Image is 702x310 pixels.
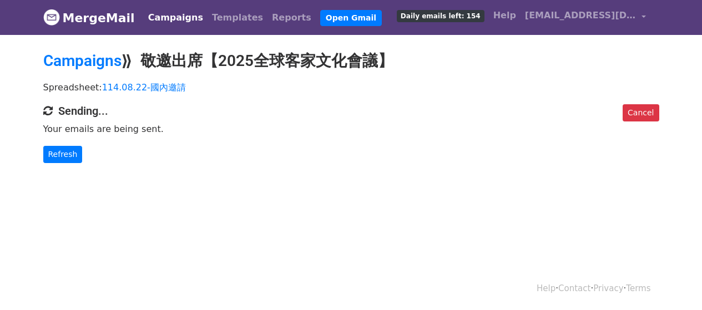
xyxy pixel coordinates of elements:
a: Privacy [593,283,623,293]
p: Your emails are being sent. [43,123,659,135]
span: Daily emails left: 154 [397,10,484,22]
a: Open Gmail [320,10,382,26]
a: MergeMail [43,6,135,29]
a: Help [489,4,521,27]
a: Templates [208,7,267,29]
a: Terms [626,283,650,293]
a: Help [537,283,555,293]
a: 114.08.22-國內邀請 [102,82,186,93]
a: Campaigns [43,52,122,70]
h2: ⟫ 敬邀出席【2025全球客家文化會議】 [43,52,659,70]
a: Refresh [43,146,83,163]
a: Reports [267,7,316,29]
a: Campaigns [144,7,208,29]
h4: Sending... [43,104,659,118]
span: [EMAIL_ADDRESS][DOMAIN_NAME] [525,9,636,22]
a: Cancel [623,104,659,121]
a: Contact [558,283,590,293]
a: [EMAIL_ADDRESS][DOMAIN_NAME] [521,4,650,31]
a: Daily emails left: 154 [392,4,489,27]
img: MergeMail logo [43,9,60,26]
p: Spreadsheet: [43,82,659,93]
